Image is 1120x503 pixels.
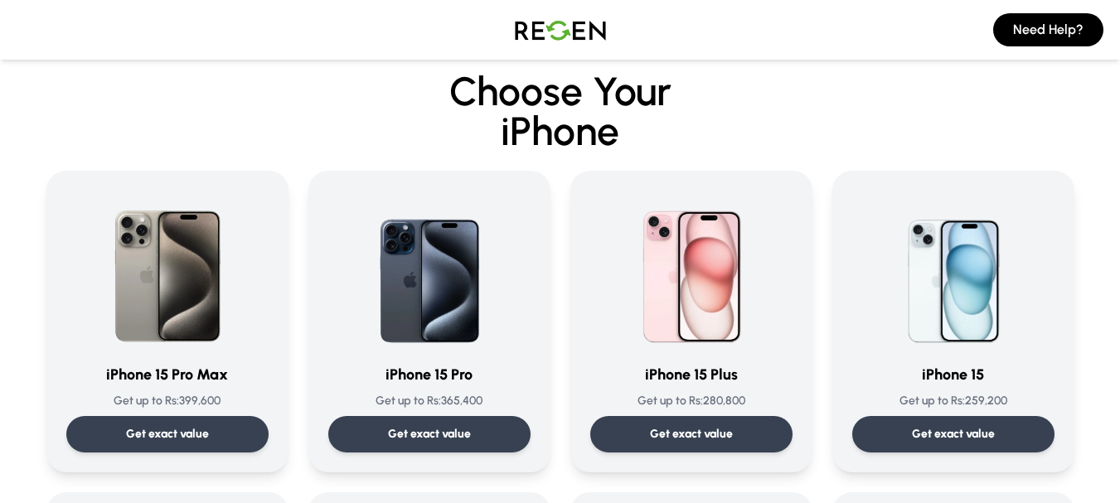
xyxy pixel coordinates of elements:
[993,13,1103,46] button: Need Help?
[66,393,269,409] p: Get up to Rs: 399,600
[46,111,1074,151] span: iPhone
[126,426,209,443] p: Get exact value
[912,426,995,443] p: Get exact value
[66,363,269,386] h3: iPhone 15 Pro Max
[388,426,471,443] p: Get exact value
[612,191,771,350] img: iPhone 15 Plus
[874,191,1033,350] img: iPhone 15
[88,191,247,350] img: iPhone 15 Pro Max
[328,363,531,386] h3: iPhone 15 Pro
[852,363,1055,386] h3: iPhone 15
[328,393,531,409] p: Get up to Rs: 365,400
[590,393,793,409] p: Get up to Rs: 280,800
[350,191,509,350] img: iPhone 15 Pro
[449,67,672,115] span: Choose Your
[502,7,618,53] img: Logo
[852,393,1055,409] p: Get up to Rs: 259,200
[650,426,733,443] p: Get exact value
[590,363,793,386] h3: iPhone 15 Plus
